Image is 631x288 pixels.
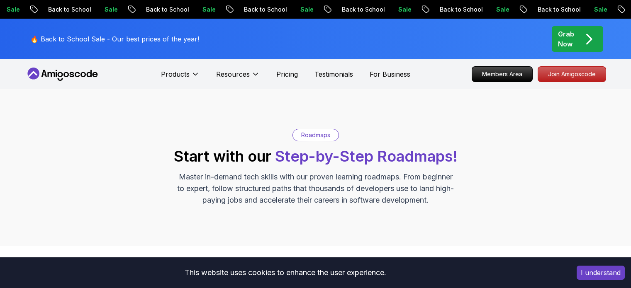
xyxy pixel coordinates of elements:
[275,147,458,165] span: Step-by-Step Roadmaps!
[530,5,586,14] p: Back to School
[334,5,390,14] p: Back to School
[30,34,199,44] p: 🔥 Back to School Sale - Our best prices of the year!
[216,69,250,79] p: Resources
[236,5,292,14] p: Back to School
[314,69,353,79] a: Testimonials
[370,69,410,79] a: For Business
[558,29,574,49] p: Grab Now
[472,67,532,82] p: Members Area
[216,69,260,86] button: Resources
[390,5,417,14] p: Sale
[292,5,319,14] p: Sale
[538,67,606,82] p: Join Amigoscode
[577,266,625,280] button: Accept cookies
[6,264,564,282] div: This website uses cookies to enhance the user experience.
[161,69,200,86] button: Products
[472,66,533,82] a: Members Area
[174,148,458,165] h2: Start with our
[195,5,221,14] p: Sale
[161,69,190,79] p: Products
[276,69,298,79] a: Pricing
[176,171,455,206] p: Master in-demand tech skills with our proven learning roadmaps. From beginner to expert, follow s...
[97,5,123,14] p: Sale
[538,66,606,82] a: Join Amigoscode
[138,5,195,14] p: Back to School
[488,5,515,14] p: Sale
[301,131,330,139] p: Roadmaps
[432,5,488,14] p: Back to School
[40,5,97,14] p: Back to School
[586,5,613,14] p: Sale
